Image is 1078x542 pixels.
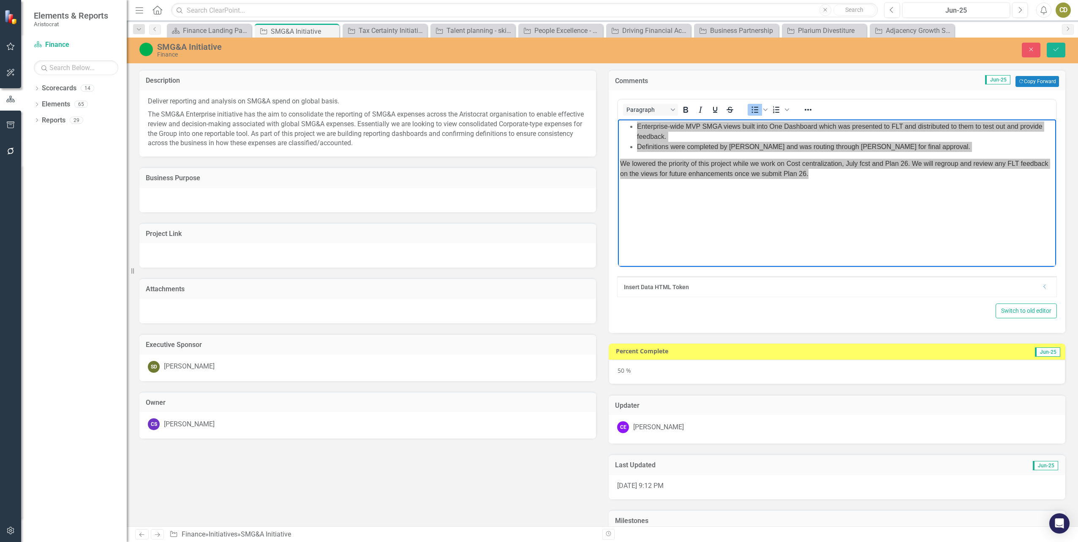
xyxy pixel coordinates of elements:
[833,4,876,16] button: Search
[34,21,108,27] small: Aristocrat
[271,26,337,37] div: SMG&A Initiative
[985,75,1010,84] span: Jun-25
[146,341,590,349] h3: Executive Sponsor
[534,25,601,36] div: People Excellence - FCDF, F4S
[618,119,1056,267] iframe: Rich Text Area
[4,10,19,24] img: ClearPoint Strategy
[708,104,722,116] button: Underline
[34,60,118,75] input: Search Below...
[1033,461,1058,470] span: Jun-25
[148,97,588,108] p: Deliver reporting and analysis on SMG&A spend on global basis.
[801,104,815,116] button: Reveal or hide additional toolbar items
[633,423,684,432] div: [PERSON_NAME]
[241,530,291,538] div: SMG&A Initiative
[183,25,249,36] div: Finance Landing Page
[70,117,83,124] div: 29
[157,51,665,58] div: Finance
[182,530,205,538] a: Finance
[146,230,590,238] h3: Project Link
[446,25,513,36] div: Talent planning - skill sets
[34,11,108,21] span: Elements & Reports
[169,530,596,539] div: » »
[617,421,629,433] div: CE
[798,25,864,36] div: Plarium Divestiture
[171,3,878,18] input: Search ClearPoint...
[905,5,1007,16] div: Jun-25
[169,25,249,36] a: Finance Landing Page
[81,85,94,92] div: 14
[615,517,1059,525] h3: Milestones
[520,25,601,36] a: People Excellence - FCDF, F4S
[359,25,425,36] div: Tax Certainty Initiative - BEPS
[74,101,88,108] div: 65
[996,304,1057,318] button: Switch to old editor
[626,106,668,113] span: Paragraph
[623,104,678,116] button: Block Paragraph
[42,100,70,109] a: Elements
[148,361,160,373] div: SD
[139,43,153,56] img: On Track
[615,461,885,469] h3: Last Updated
[148,418,160,430] div: CS
[615,77,751,85] h3: Comments
[146,399,590,406] h3: Owner
[886,25,952,36] div: Adjacency Growth Support
[1056,3,1071,18] button: CD
[1049,513,1070,534] div: Open Intercom Messenger
[146,174,590,182] h3: Business Purpose
[678,104,693,116] button: Bold
[148,108,588,148] p: The SMG&A Enterprise initiative has the aim to consolidate the reporting of SMG&A expenses across...
[1035,347,1060,357] span: Jun-25
[902,3,1010,18] button: Jun-25
[42,84,76,93] a: Scorecards
[42,116,65,125] a: Reports
[1015,76,1059,87] button: Copy Forward
[723,104,737,116] button: Strikethrough
[609,360,1065,384] div: 50 %
[146,285,590,293] h3: Attachments
[696,25,776,36] a: Business Partnership
[769,104,790,116] div: Numbered list
[748,104,769,116] div: Bullet list
[616,348,913,354] h3: Percent Complete
[710,25,776,36] div: Business Partnership
[157,42,665,51] div: SMG&A Initiative
[345,25,425,36] a: Tax Certainty Initiative - BEPS
[624,283,1037,291] div: Insert Data HTML Token
[164,420,215,429] div: [PERSON_NAME]
[693,104,708,116] button: Italic
[608,25,689,36] a: Driving Financial Acumen
[845,6,863,13] span: Search
[164,362,215,371] div: [PERSON_NAME]
[784,25,864,36] a: Plarium Divestiture
[615,402,1059,409] h3: Updater
[609,475,1065,499] div: [DATE] 9:12 PM
[872,25,952,36] a: Adjacency Growth Support
[146,77,590,84] h3: Description
[622,25,689,36] div: Driving Financial Acumen
[433,25,513,36] a: Talent planning - skill sets
[209,530,237,538] a: Initiatives
[34,40,118,50] a: Finance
